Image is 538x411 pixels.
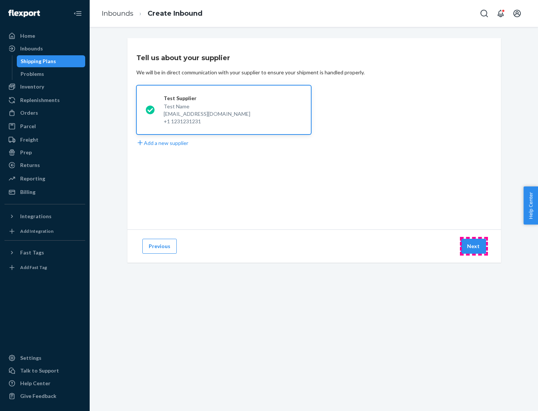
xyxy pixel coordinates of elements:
div: Prep [20,149,32,156]
button: Integrations [4,210,85,222]
div: Returns [20,161,40,169]
div: Reporting [20,175,45,182]
a: Create Inbound [148,9,202,18]
button: Help Center [523,186,538,225]
button: Next [461,239,486,254]
img: Flexport logo [8,10,40,17]
div: Talk to Support [20,367,59,374]
div: Help Center [20,380,50,387]
button: Fast Tags [4,247,85,259]
a: Inbounds [4,43,85,55]
div: Inbounds [20,45,43,52]
a: Inventory [4,81,85,93]
div: Billing [20,188,35,196]
div: Orders [20,109,38,117]
a: Problems [17,68,86,80]
a: Parcel [4,120,85,132]
a: Help Center [4,377,85,389]
div: Add Fast Tag [20,264,47,271]
div: Parcel [20,123,36,130]
button: Give Feedback [4,390,85,402]
a: Home [4,30,85,42]
a: Add Integration [4,225,85,237]
a: Inbounds [102,9,133,18]
a: Replenishments [4,94,85,106]
div: We will be in direct communication with your supplier to ensure your shipment is handled properly. [136,69,365,76]
a: Add Fast Tag [4,262,85,274]
div: Home [20,32,35,40]
a: Billing [4,186,85,198]
div: Give Feedback [20,392,56,400]
div: Replenishments [20,96,60,104]
ol: breadcrumbs [96,3,208,25]
a: Returns [4,159,85,171]
div: Settings [20,354,41,362]
a: Reporting [4,173,85,185]
a: Settings [4,352,85,364]
div: Problems [21,70,44,78]
button: Open account menu [510,6,525,21]
div: Add Integration [20,228,53,234]
a: Shipping Plans [17,55,86,67]
a: Orders [4,107,85,119]
div: Inventory [20,83,44,90]
a: Talk to Support [4,365,85,377]
button: Previous [142,239,177,254]
button: Open notifications [493,6,508,21]
button: Close Navigation [70,6,85,21]
div: Shipping Plans [21,58,56,65]
button: Add a new supplier [136,139,188,147]
a: Prep [4,146,85,158]
div: Fast Tags [20,249,44,256]
button: Open Search Box [477,6,492,21]
a: Freight [4,134,85,146]
div: Freight [20,136,38,143]
div: Integrations [20,213,52,220]
h3: Tell us about your supplier [136,53,230,63]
